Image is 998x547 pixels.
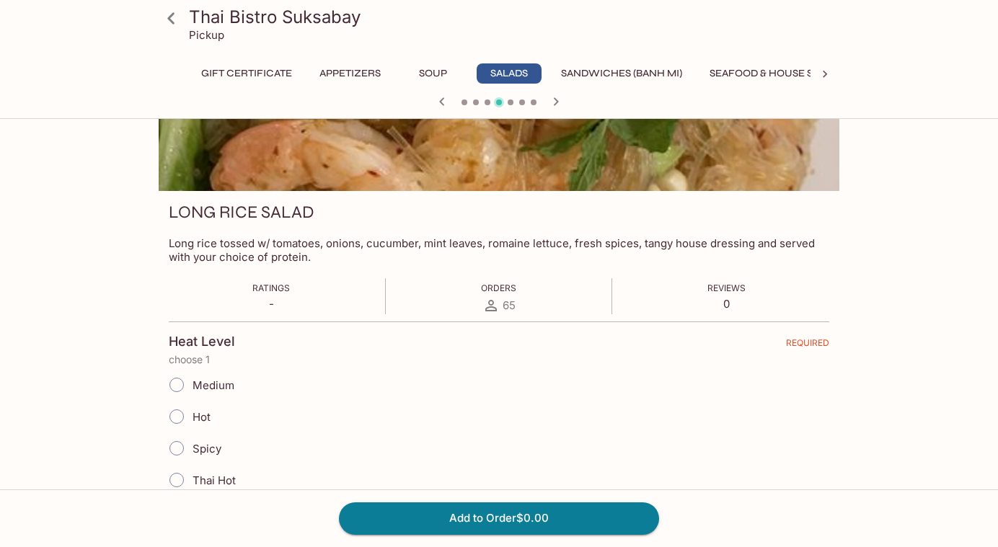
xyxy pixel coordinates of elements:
button: Add to Order$0.00 [339,502,659,534]
button: Seafood & House Specials [702,63,862,84]
span: Reviews [707,283,746,293]
span: Medium [193,378,234,392]
span: Hot [193,410,211,424]
span: Orders [481,283,516,293]
p: Pickup [189,28,224,42]
h3: Thai Bistro Suksabay [189,6,834,28]
h4: Heat Level [169,334,235,350]
button: Gift Certificate [193,63,300,84]
span: Ratings [252,283,290,293]
span: Thai Hot [193,473,236,487]
p: Long rice tossed w/ tomatoes, onions, cucumber, mint leaves, romaine lettuce, fresh spices, tangy... [169,236,829,264]
p: choose 1 [169,354,829,365]
button: Soup [400,63,465,84]
button: Appetizers [312,63,389,84]
button: Salads [477,63,542,84]
p: 0 [707,297,746,311]
span: Spicy [193,442,221,455]
span: REQUIRED [786,337,829,354]
span: 65 [503,298,516,312]
h3: LONG RICE SALAD [169,201,314,223]
p: - [252,297,290,311]
button: Sandwiches (Banh Mi) [553,63,690,84]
